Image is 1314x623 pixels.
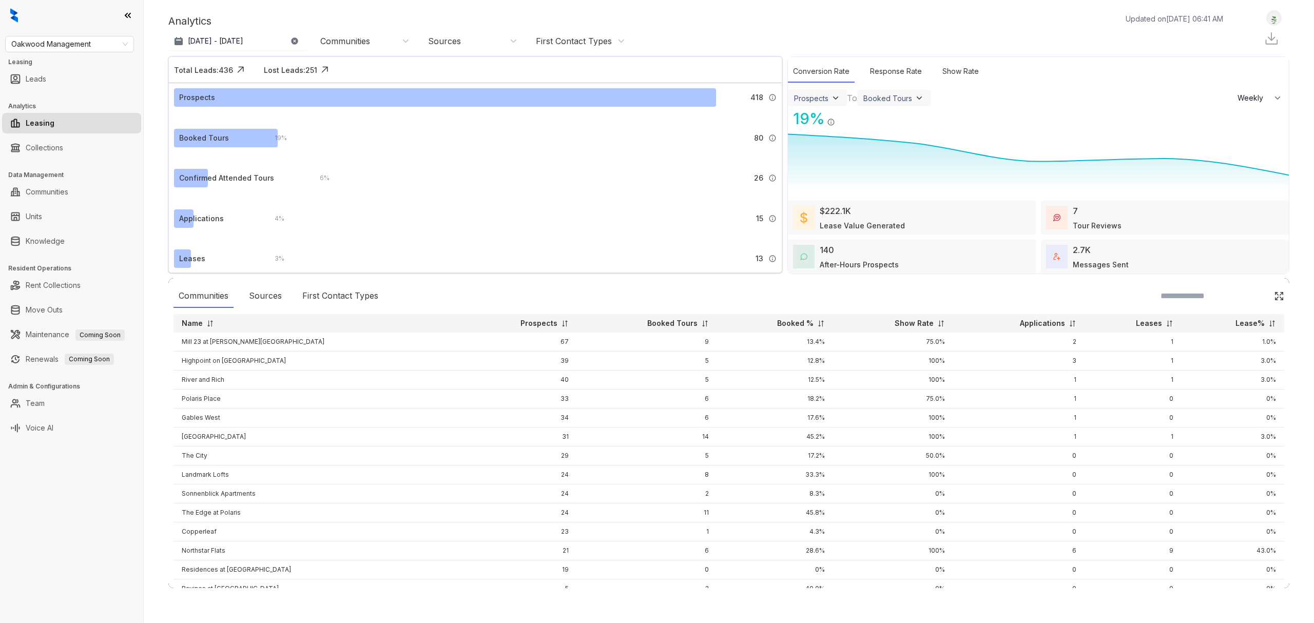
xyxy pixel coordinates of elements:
td: 11 [577,503,718,522]
td: 0 [1085,390,1182,408]
td: 1 [953,408,1085,427]
div: 19 % [788,107,825,130]
img: Info [768,255,777,263]
img: Info [768,93,777,102]
td: 33 [460,390,577,408]
img: Download [1264,31,1279,46]
td: 0 [953,465,1085,484]
img: sorting [1166,320,1173,327]
td: 0% [1182,560,1284,579]
img: ViewFilterArrow [830,93,841,103]
img: Info [768,215,777,223]
td: 0 [1085,522,1182,541]
li: Leasing [2,113,141,133]
a: Knowledge [26,231,65,251]
td: 1 [1085,352,1182,371]
div: Tour Reviews [1073,220,1122,231]
span: Oakwood Management [11,36,128,52]
div: Prospects [179,92,215,103]
span: 418 [750,92,763,103]
div: Communities [320,35,370,47]
p: Analytics [168,13,211,29]
div: Sources [428,35,461,47]
td: [GEOGRAPHIC_DATA] [173,427,460,446]
td: 0% [1182,408,1284,427]
img: sorting [1268,320,1276,327]
img: LeaseValue [800,211,807,224]
div: First Contact Types [297,284,383,308]
td: 0% [1182,503,1284,522]
span: 15 [756,213,763,224]
h3: Admin & Configurations [8,382,143,391]
td: 3 [953,352,1085,371]
td: 0% [833,579,953,598]
td: 9 [1085,541,1182,560]
td: 4.3% [717,522,833,541]
td: 5 [460,579,577,598]
li: Renewals [2,349,141,369]
p: Name [182,318,203,328]
li: Maintenance [2,324,141,345]
td: 34 [460,408,577,427]
img: sorting [206,320,214,327]
td: 0 [1085,408,1182,427]
td: 40.0% [717,579,833,598]
td: 1 [953,427,1085,446]
td: 1 [1085,427,1182,446]
td: 6 [577,541,718,560]
td: 0 [953,560,1085,579]
p: Show Rate [895,318,934,328]
img: TourReviews [1053,214,1060,221]
td: 3.0% [1182,427,1284,446]
a: Voice AI [26,418,53,438]
img: Info [768,134,777,142]
td: 75.0% [833,390,953,408]
div: 3 % [264,253,284,264]
td: 8 [577,465,718,484]
td: 1 [1085,371,1182,390]
a: Communities [26,182,68,202]
td: 0 [953,503,1085,522]
img: Click Icon [835,109,851,124]
td: 29 [460,446,577,465]
h3: Data Management [8,170,143,180]
td: Mill 23 at [PERSON_NAME][GEOGRAPHIC_DATA] [173,333,460,352]
td: 0% [833,484,953,503]
td: 24 [460,465,577,484]
p: Prospects [520,318,557,328]
img: Click Icon [317,62,333,77]
div: $222.1K [820,205,851,217]
td: 12.8% [717,352,833,371]
span: 26 [754,172,763,184]
td: 0 [1085,503,1182,522]
img: sorting [561,320,569,327]
h3: Analytics [8,102,143,111]
td: 0% [833,503,953,522]
td: 100% [833,541,953,560]
p: Leases [1136,318,1162,328]
td: 39 [460,352,577,371]
a: Move Outs [26,300,63,320]
img: Click Icon [233,62,248,77]
p: Updated on [DATE] 06:41 AM [1126,13,1223,24]
td: 12.5% [717,371,833,390]
span: Coming Soon [75,329,125,341]
td: 6 [577,390,718,408]
td: 1.0% [1182,333,1284,352]
div: First Contact Types [536,35,612,47]
td: 100% [833,465,953,484]
div: Prospects [794,94,828,103]
a: Collections [26,138,63,158]
td: 24 [460,484,577,503]
td: Highpoint on [GEOGRAPHIC_DATA] [173,352,460,371]
td: 0% [833,560,953,579]
h3: Resident Operations [8,264,143,273]
td: 40 [460,371,577,390]
span: 80 [754,132,763,144]
img: ViewFilterArrow [914,93,924,103]
td: 0 [953,446,1085,465]
td: 67 [460,333,577,352]
td: The Edge at Polaris [173,503,460,522]
a: Units [26,206,42,227]
td: Polaris Place [173,390,460,408]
